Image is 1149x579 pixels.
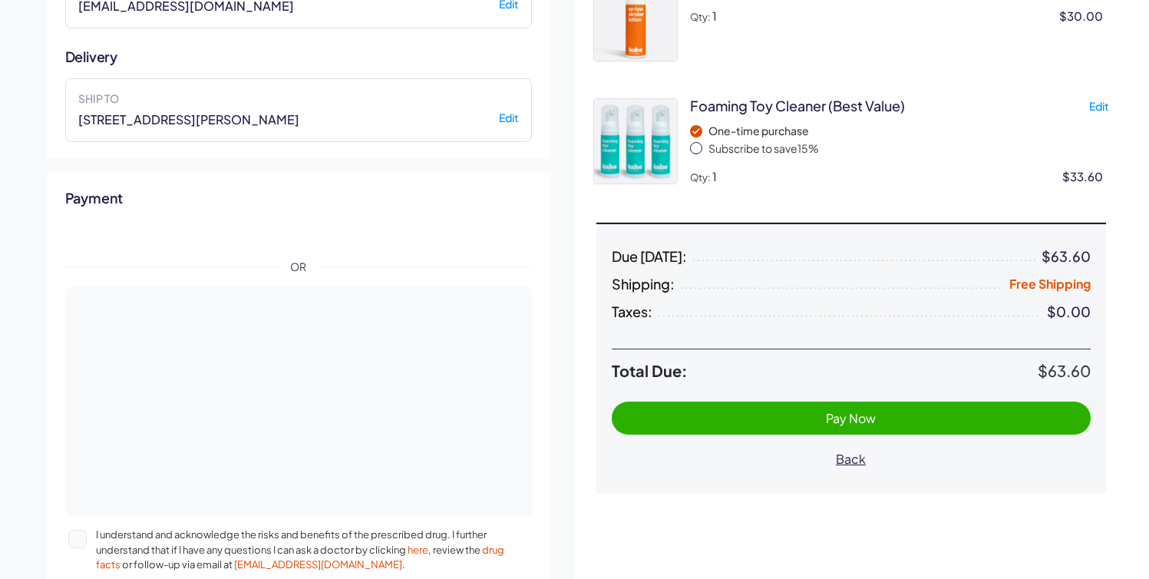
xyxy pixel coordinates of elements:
span: [STREET_ADDRESS][PERSON_NAME] [78,111,299,128]
span: 1 [712,8,717,23]
iframe: Secure payment input frame [78,302,520,445]
a: drug facts [96,544,504,571]
div: Foaming toy cleaner (best value) [690,96,905,115]
button: Edit [1089,100,1109,114]
a: here [408,544,428,556]
img: LubesandmoreArtboard23.jpg [594,99,677,184]
span: $63.60 [1038,361,1091,380]
button: I understand and acknowledge the risks and benefits of the prescribed drug. I further understand ... [68,530,87,548]
div: $33.60 [1062,168,1109,184]
a: [EMAIL_ADDRESS][DOMAIN_NAME] [234,558,402,571]
span: OR [278,260,319,275]
div: Qty: [690,168,717,184]
span: 1 [712,169,717,184]
h2: Payment [65,188,532,207]
span: Back [836,451,866,467]
span: Shipping: [612,276,675,292]
button: Pay Now [612,402,1091,435]
button: Edit [499,111,519,125]
div: $30.00 [1059,8,1109,24]
button: Back [612,442,1091,475]
span: Pay Now [826,410,876,426]
h2: Delivery [65,47,532,66]
span: Total Due: [612,362,1038,380]
span: Taxes: [612,304,652,319]
div: $0.00 [1047,304,1091,319]
div: Qty: [690,8,717,24]
span: Free Shipping [1009,276,1091,292]
label: Ship to [78,91,519,105]
div: $63.60 [1042,249,1091,264]
iframe: Secure express checkout frame [62,210,535,250]
span: Due [DATE]: [612,249,687,264]
span: I understand and acknowledge the risks and benefits of the prescribed drug. I further understand ... [96,528,507,573]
